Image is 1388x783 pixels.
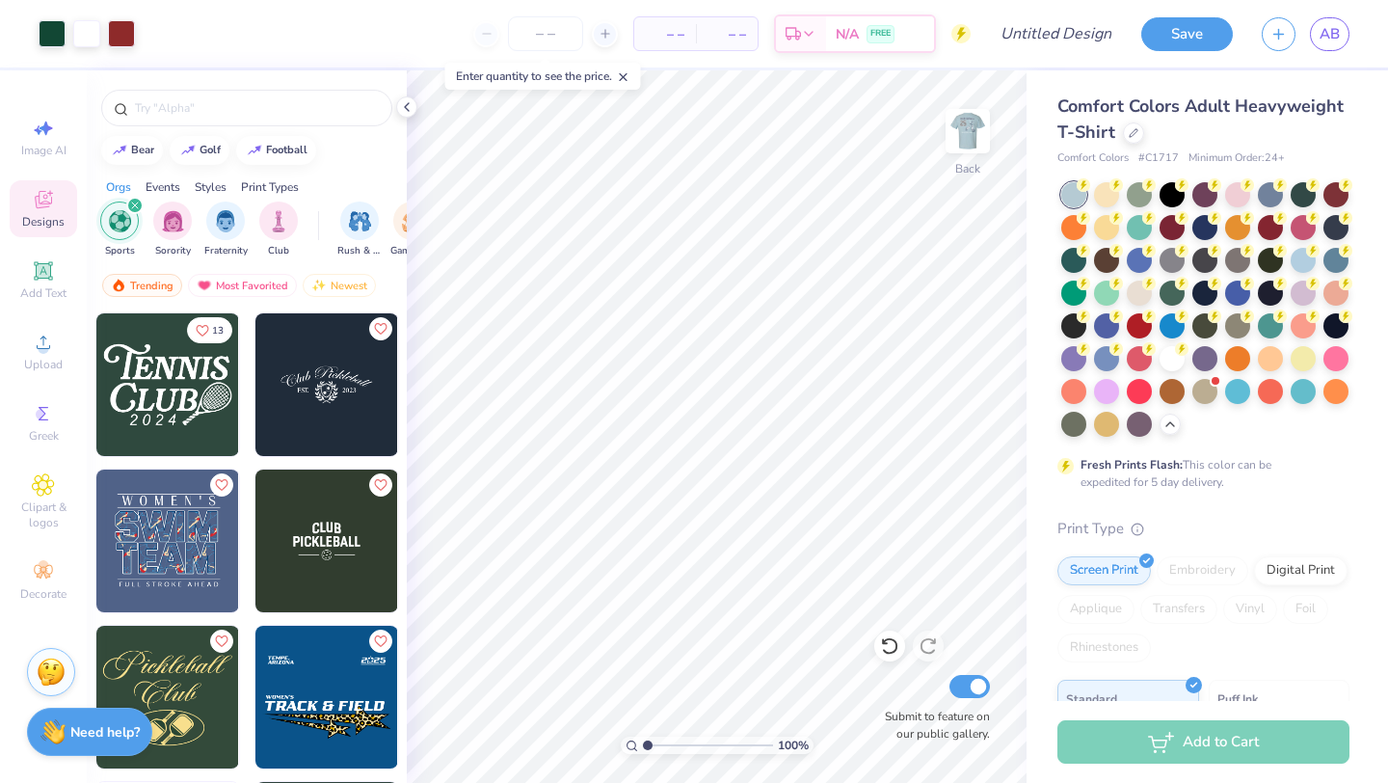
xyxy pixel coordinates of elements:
[1141,17,1233,51] button: Save
[390,202,435,258] div: filter for Game Day
[133,98,380,118] input: Try "Alpha"
[200,145,221,155] div: golf
[1310,17,1349,51] a: AB
[337,202,382,258] div: filter for Rush & Bid
[111,279,126,292] img: trending.gif
[268,244,289,258] span: Club
[10,499,77,530] span: Clipart & logos
[707,24,746,44] span: – –
[445,63,641,90] div: Enter quantity to see the price.
[180,145,196,156] img: trend_line.gif
[1057,94,1344,144] span: Comfort Colors Adult Heavyweight T-Shirt
[1081,456,1318,491] div: This color can be expedited for 5 day delivery.
[337,244,382,258] span: Rush & Bid
[1057,518,1349,540] div: Print Type
[210,630,233,653] button: Like
[337,202,382,258] button: filter button
[29,428,59,444] span: Greek
[259,202,298,258] button: filter button
[1157,556,1248,585] div: Embroidery
[247,145,262,156] img: trend_line.gif
[1057,634,1151,662] div: Rhinestones
[1057,595,1134,624] div: Applique
[1138,150,1179,167] span: # C1717
[195,178,227,196] div: Styles
[105,244,135,258] span: Sports
[836,24,859,44] span: N/A
[236,136,316,165] button: football
[1066,688,1117,709] span: Standard
[238,313,381,456] img: 028c38cf-04c4-4c75-925d-df319e9c8456
[131,145,154,155] div: bear
[204,202,248,258] div: filter for Fraternity
[146,178,180,196] div: Events
[238,470,381,612] img: ffef41e9-c932-4e51-80ec-5adb2c435f60
[1254,556,1348,585] div: Digital Print
[397,470,540,612] img: 2a286613-b7ec-42e9-a2a4-60f41e6969f0
[162,210,184,232] img: Sorority Image
[187,317,232,343] button: Like
[204,202,248,258] button: filter button
[255,626,398,769] img: 865aafae-7527-48ac-b6fc-2fe88d02dbc8
[870,27,891,40] span: FREE
[106,178,131,196] div: Orgs
[369,473,392,497] button: Like
[1057,556,1151,585] div: Screen Print
[102,274,182,297] div: Trending
[646,24,684,44] span: – –
[1140,595,1217,624] div: Transfers
[212,326,224,336] span: 13
[390,202,435,258] button: filter button
[100,202,139,258] button: filter button
[1217,688,1258,709] span: Puff Ink
[390,244,435,258] span: Game Day
[215,210,236,232] img: Fraternity Image
[188,274,297,297] div: Most Favorited
[100,202,139,258] div: filter for Sports
[948,112,987,150] img: Back
[303,274,376,297] div: Newest
[255,313,398,456] img: fea97969-706a-4fe4-a06d-6f3f7acdb0c7
[109,210,131,232] img: Sports Image
[96,470,239,612] img: 85d6d96b-1ce8-4956-b440-0550a21f8cec
[266,145,307,155] div: football
[874,708,990,742] label: Submit to feature on our public gallery.
[508,16,583,51] input: – –
[349,210,371,232] img: Rush & Bid Image
[96,313,239,456] img: dcc8ca5f-929f-45df-967d-c2ccfac786e7
[241,178,299,196] div: Print Types
[1283,595,1328,624] div: Foil
[238,626,381,769] img: d74e2abd-846f-488c-a1f0-7a8905bdf200
[402,210,424,232] img: Game Day Image
[397,626,540,769] img: 9403ef18-92ae-401d-919a-b2a0a8c7f82a
[778,737,809,754] span: 100 %
[20,586,67,602] span: Decorate
[197,279,212,292] img: most_fav.gif
[1188,150,1285,167] span: Minimum Order: 24 +
[101,136,163,165] button: bear
[1081,457,1183,472] strong: Fresh Prints Flash:
[204,244,248,258] span: Fraternity
[1223,595,1277,624] div: Vinyl
[170,136,229,165] button: golf
[1320,23,1340,45] span: AB
[369,630,392,653] button: Like
[20,285,67,301] span: Add Text
[369,317,392,340] button: Like
[1057,150,1129,167] span: Comfort Colors
[22,214,65,229] span: Designs
[255,470,398,612] img: 633a240e-e341-46c1-bd1e-4b102c51ece7
[96,626,239,769] img: a50b6769-a6a5-4325-a02c-ec734cd00604
[985,14,1127,53] input: Untitled Design
[397,313,540,456] img: be2e5fdc-3849-4d88-a6e3-f5068159ecc6
[155,244,191,258] span: Sorority
[112,145,127,156] img: trend_line.gif
[153,202,192,258] button: filter button
[311,279,327,292] img: Newest.gif
[70,723,140,742] strong: Need help?
[21,143,67,158] span: Image AI
[210,473,233,497] button: Like
[955,160,980,177] div: Back
[259,202,298,258] div: filter for Club
[268,210,289,232] img: Club Image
